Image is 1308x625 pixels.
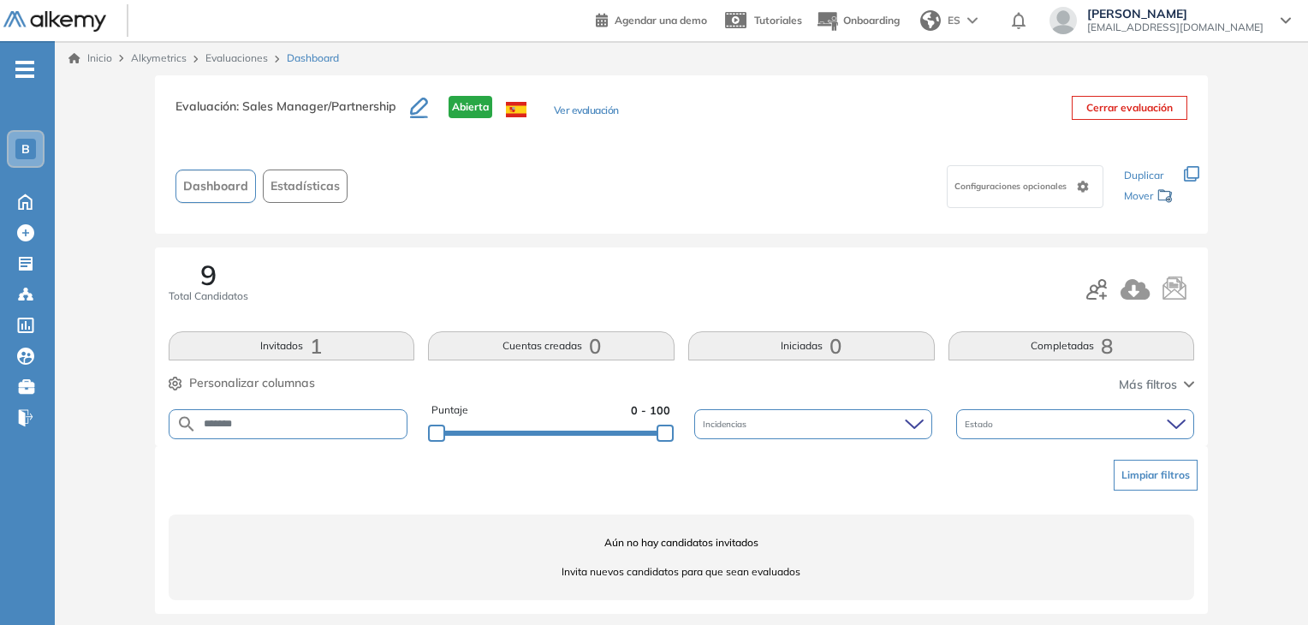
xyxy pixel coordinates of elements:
[131,51,187,64] span: Alkymetrics
[1087,7,1263,21] span: [PERSON_NAME]
[200,261,217,289] span: 9
[271,177,340,195] span: Estadísticas
[15,68,34,71] i: -
[948,331,1195,360] button: Completadas8
[431,402,468,419] span: Puntaje
[967,17,978,24] img: arrow
[1222,543,1308,625] div: Widget de chat
[263,170,348,203] button: Estadísticas
[1119,376,1177,394] span: Más filtros
[694,409,932,439] div: Incidencias
[1222,543,1308,625] iframe: Chat Widget
[236,98,396,114] span: : Sales Manager/Partnership
[1087,21,1263,34] span: [EMAIL_ADDRESS][DOMAIN_NAME]
[68,51,112,66] a: Inicio
[947,165,1103,208] div: Configuraciones opcionales
[506,102,526,117] img: ESP
[189,374,315,392] span: Personalizar columnas
[183,177,248,195] span: Dashboard
[703,418,750,431] span: Incidencias
[956,409,1194,439] div: Estado
[169,374,315,392] button: Personalizar columnas
[169,535,1195,551] span: Aún no hay candidatos invitados
[1119,376,1194,394] button: Más filtros
[3,11,106,33] img: Logo
[965,418,996,431] span: Estado
[954,180,1070,193] span: Configuraciones opcionales
[21,142,30,156] span: B
[175,170,256,203] button: Dashboard
[287,51,339,66] span: Dashboard
[843,14,900,27] span: Onboarding
[1124,169,1163,182] span: Duplicar
[1124,182,1174,213] div: Mover
[631,402,670,419] span: 0 - 100
[449,96,492,118] span: Abierta
[169,331,415,360] button: Invitados1
[554,103,619,121] button: Ver evaluación
[1072,96,1187,120] button: Cerrar evaluación
[175,96,410,132] h3: Evaluación
[754,14,802,27] span: Tutoriales
[205,51,268,64] a: Evaluaciones
[948,13,960,28] span: ES
[688,331,935,360] button: Iniciadas0
[615,14,707,27] span: Agendar una demo
[176,414,197,435] img: SEARCH_ALT
[169,564,1195,580] span: Invita nuevos candidatos para que sean evaluados
[816,3,900,39] button: Onboarding
[920,10,941,31] img: world
[169,289,248,304] span: Total Candidatos
[596,9,707,29] a: Agendar una demo
[428,331,675,360] button: Cuentas creadas0
[1114,460,1198,491] button: Limpiar filtros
